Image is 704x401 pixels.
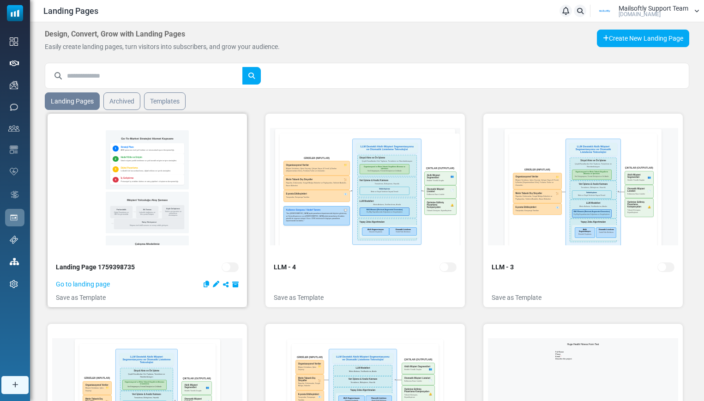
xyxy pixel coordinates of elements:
[492,262,514,272] span: LLM - 3
[103,92,140,110] a: Archived
[222,262,239,272] input: You can use this switch to toggle your page's public visibility. If you close your page, visitors...
[492,294,542,301] a: Save as Template
[10,213,18,222] img: landing_pages.svg
[10,236,18,244] img: support-icon.svg
[204,281,209,287] i: Duplicate Page
[597,30,689,47] a: Create New Landing Page
[10,168,18,175] img: domain-health-icon.svg
[45,43,280,50] span: Easily create landing pages, turn visitors into subscribers, and grow your audience.
[43,5,98,17] span: Landing Pages
[10,103,18,111] img: sms-icon.png
[593,4,616,18] img: User Logo
[274,294,324,301] a: Save as Template
[10,37,18,46] img: dashboard-icon.svg
[10,81,18,89] img: campaigns-icon.png
[56,262,135,272] span: Landing Page 1759398735
[8,125,19,132] img: contacts-icon.svg
[619,12,661,17] span: [DOMAIN_NAME]
[10,280,18,288] img: settings-icon.svg
[232,281,239,288] i: Archive this Page
[7,5,23,21] img: mailsoftly_icon_blue_white.svg
[213,279,219,289] a: Edit
[45,92,100,110] a: Landing Pages
[45,30,560,38] h6: Design, Convert, Grow with Landing Pages
[223,281,229,288] i: Copy Link
[10,189,20,200] img: workflow.svg
[56,294,106,301] a: Save as Template
[619,5,688,12] span: Mailsoftly Support Team
[274,262,296,272] span: LLM - 4
[593,4,699,18] a: User Logo Mailsoftly Support Team [DOMAIN_NAME]
[56,279,110,289] a: Go to landing page
[439,262,457,272] input: You can use this switch to toggle your page's public visibility. If you close your page, visitors...
[144,92,186,110] a: Templates
[10,146,18,154] img: email-templates-icon.svg
[657,262,674,272] input: You can use this switch to toggle your page's public visibility. If you close your page, visitors...
[204,279,209,289] a: Duplicate Page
